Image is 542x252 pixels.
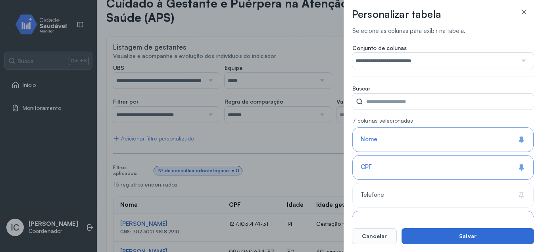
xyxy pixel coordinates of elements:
[352,8,441,21] h3: Personalizar tabela
[352,27,534,35] div: Selecione as colunas para exibir na tabela.
[361,191,384,199] span: Telefone
[352,44,407,52] span: Conjunto de colunas
[352,117,534,124] div: 7 colunas selecionadas
[361,164,372,171] span: CPF
[352,228,397,244] button: Cancelar
[352,85,370,92] span: Buscar
[361,136,377,143] span: Nome
[402,228,534,244] button: Salvar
